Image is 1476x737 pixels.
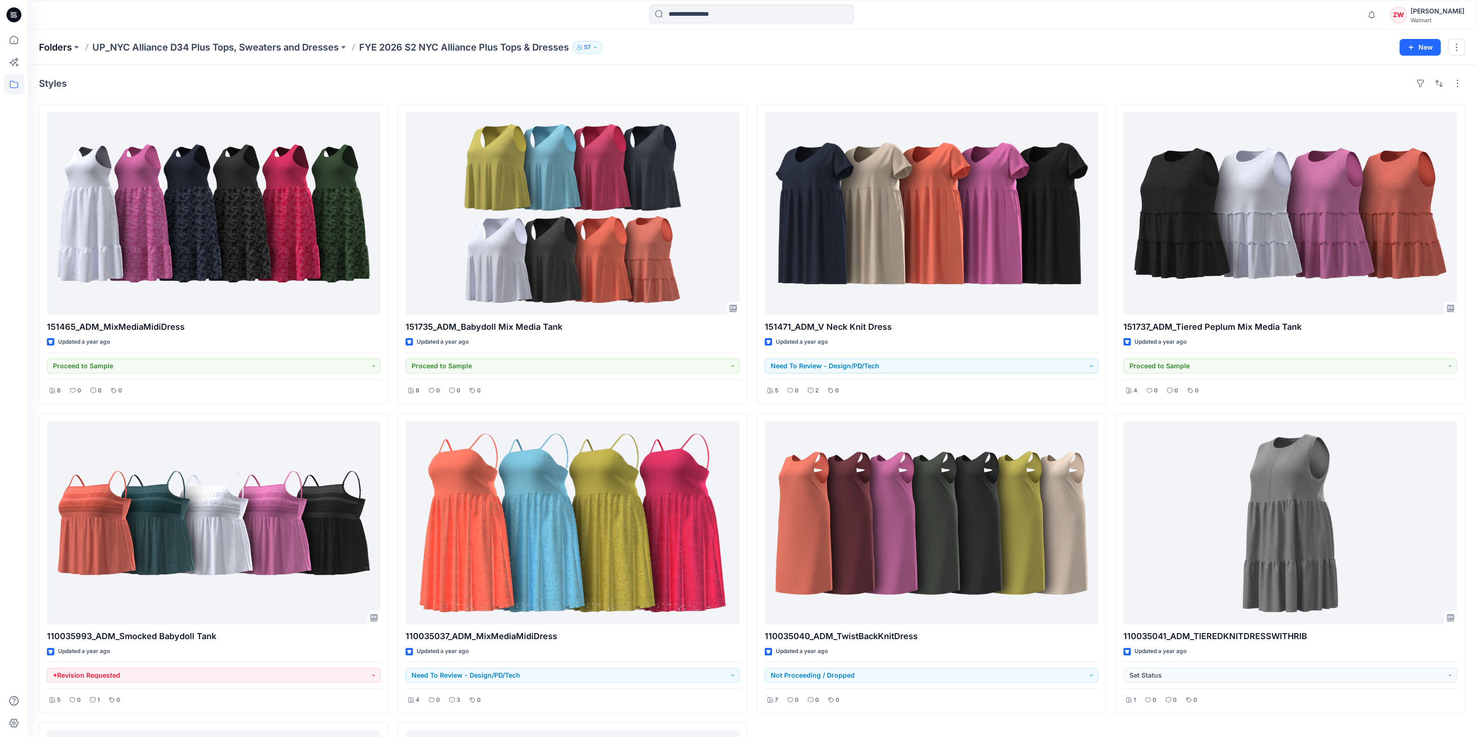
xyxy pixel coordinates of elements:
[776,337,828,347] p: Updated a year ago
[416,695,419,705] p: 4
[1173,695,1177,705] p: 0
[1123,421,1457,624] a: 110035041_ADM_TIEREDKNITDRESSWITHRIB
[47,421,380,624] a: 110035993_ADM_Smocked Babydoll Tank
[776,647,828,656] p: Updated a year ago
[406,112,739,315] a: 151735_ADM_Babydoll Mix Media Tank
[1193,695,1197,705] p: 0
[836,695,839,705] p: 0
[406,630,739,643] p: 110035037_ADM_MixMediaMidiDress
[39,78,67,89] h4: Styles
[1134,647,1186,656] p: Updated a year ago
[1411,17,1464,24] div: Walmart
[406,421,739,624] a: 110035037_ADM_MixMediaMidiDress
[1399,39,1441,56] button: New
[1153,695,1156,705] p: 0
[1123,112,1457,315] a: 151737_ADM_Tiered Peplum Mix Media Tank
[1134,337,1186,347] p: Updated a year ago
[457,386,460,396] p: 0
[1174,386,1178,396] p: 0
[573,41,602,54] button: 57
[775,386,778,396] p: 5
[416,386,419,396] p: 8
[795,386,799,396] p: 0
[815,695,819,705] p: 0
[58,647,110,656] p: Updated a year ago
[1411,6,1464,17] div: [PERSON_NAME]
[436,695,440,705] p: 0
[795,695,799,705] p: 0
[835,386,839,396] p: 0
[765,421,1098,624] a: 110035040_ADM_TwistBackKnitDress
[1390,6,1407,23] div: ZW
[477,386,481,396] p: 0
[47,112,380,315] a: 151465_ADM_MixMediaMidiDress
[477,695,481,705] p: 0
[1123,320,1457,333] p: 151737_ADM_Tiered Peplum Mix Media Tank
[1134,386,1137,396] p: 4
[406,320,739,333] p: 151735_ADM_Babydoll Mix Media Tank
[118,386,122,396] p: 0
[815,386,819,396] p: 2
[436,386,440,396] p: 0
[58,337,110,347] p: Updated a year ago
[765,320,1098,333] p: 151471_ADM_V Neck Knit Dress
[417,647,469,656] p: Updated a year ago
[1134,695,1136,705] p: 1
[57,386,61,396] p: 6
[57,695,60,705] p: 5
[39,41,72,54] a: Folders
[77,695,81,705] p: 0
[47,630,380,643] p: 110035993_ADM_Smocked Babydoll Tank
[417,337,469,347] p: Updated a year ago
[1195,386,1199,396] p: 0
[457,695,460,705] p: 3
[584,42,591,52] p: 57
[1154,386,1158,396] p: 0
[1123,630,1457,643] p: 110035041_ADM_TIEREDKNITDRESSWITHRIB
[77,386,81,396] p: 0
[765,112,1098,315] a: 151471_ADM_V Neck Knit Dress
[775,695,778,705] p: 7
[47,320,380,333] p: 151465_ADM_MixMediaMidiDress
[97,695,100,705] p: 1
[359,41,569,54] p: FYE 2026 S2 NYC Alliance Plus Tops & Dresses
[116,695,120,705] p: 0
[765,630,1098,643] p: 110035040_ADM_TwistBackKnitDress
[92,41,339,54] a: UP_NYC Alliance D34 Plus Tops, Sweaters and Dresses
[98,386,102,396] p: 0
